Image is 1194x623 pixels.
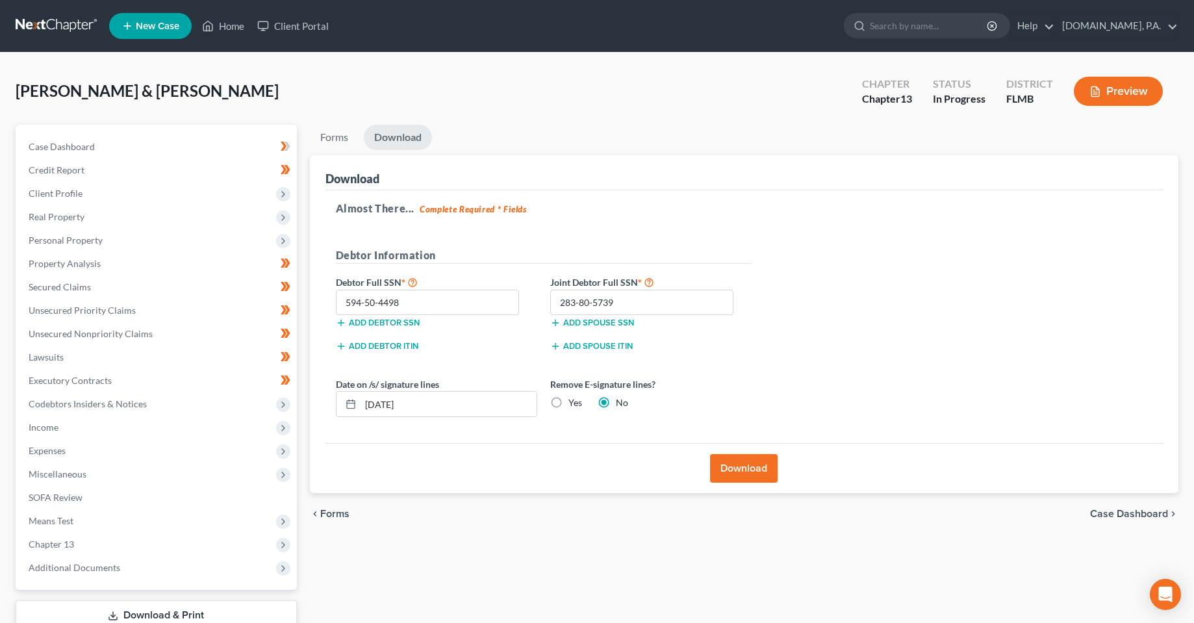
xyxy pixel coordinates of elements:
[29,164,84,175] span: Credit Report
[420,204,527,214] strong: Complete Required * Fields
[196,14,251,38] a: Home
[29,422,58,433] span: Income
[29,515,73,526] span: Means Test
[364,125,432,150] a: Download
[336,377,439,391] label: Date on /s/ signature lines
[29,235,103,246] span: Personal Property
[336,201,1153,216] h5: Almost There...
[361,392,537,416] input: MM/DD/YYYY
[336,290,520,316] input: XXX-XX-XXXX
[16,81,279,100] span: [PERSON_NAME] & [PERSON_NAME]
[29,328,153,339] span: Unsecured Nonpriority Claims
[29,141,95,152] span: Case Dashboard
[29,398,147,409] span: Codebtors Insiders & Notices
[251,14,335,38] a: Client Portal
[933,77,985,92] div: Status
[568,396,582,409] label: Yes
[1090,509,1178,519] a: Case Dashboard chevron_right
[18,252,297,275] a: Property Analysis
[1074,77,1163,106] button: Preview
[18,299,297,322] a: Unsecured Priority Claims
[18,322,297,346] a: Unsecured Nonpriority Claims
[933,92,985,107] div: In Progress
[18,275,297,299] a: Secured Claims
[320,509,349,519] span: Forms
[29,211,84,222] span: Real Property
[29,375,112,386] span: Executory Contracts
[900,92,912,105] span: 13
[710,454,778,483] button: Download
[1006,92,1053,107] div: FLMB
[29,188,83,199] span: Client Profile
[18,369,297,392] a: Executory Contracts
[550,318,634,328] button: Add spouse SSN
[329,274,544,290] label: Debtor Full SSN
[29,258,101,269] span: Property Analysis
[336,248,752,264] h5: Debtor Information
[1168,509,1178,519] i: chevron_right
[29,305,136,316] span: Unsecured Priority Claims
[325,171,379,186] div: Download
[29,281,91,292] span: Secured Claims
[862,77,912,92] div: Chapter
[550,377,752,391] label: Remove E-signature lines?
[862,92,912,107] div: Chapter
[29,492,83,503] span: SOFA Review
[310,509,367,519] button: chevron_left Forms
[18,486,297,509] a: SOFA Review
[29,445,66,456] span: Expenses
[1006,77,1053,92] div: District
[29,351,64,362] span: Lawsuits
[18,346,297,369] a: Lawsuits
[1056,14,1178,38] a: [DOMAIN_NAME], P.A.
[544,274,758,290] label: Joint Debtor Full SSN
[310,509,320,519] i: chevron_left
[1090,509,1168,519] span: Case Dashboard
[29,562,120,573] span: Additional Documents
[29,468,86,479] span: Miscellaneous
[1150,579,1181,610] div: Open Intercom Messenger
[550,290,734,316] input: XXX-XX-XXXX
[29,539,74,550] span: Chapter 13
[18,159,297,182] a: Credit Report
[616,396,628,409] label: No
[310,125,359,150] a: Forms
[336,341,418,351] button: Add debtor ITIN
[336,318,420,328] button: Add debtor SSN
[136,21,179,31] span: New Case
[18,135,297,159] a: Case Dashboard
[550,341,633,351] button: Add spouse ITIN
[870,14,989,38] input: Search by name...
[1011,14,1054,38] a: Help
